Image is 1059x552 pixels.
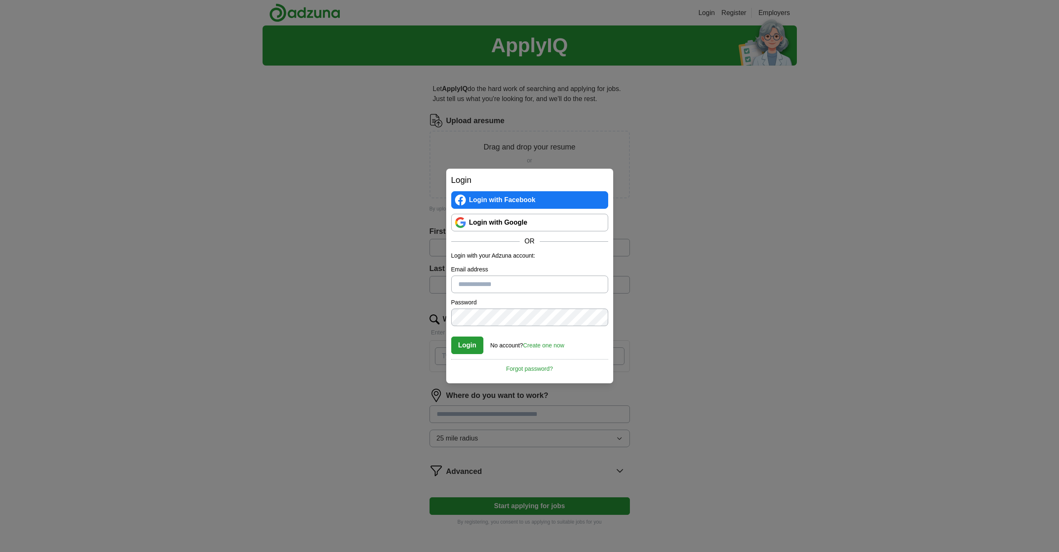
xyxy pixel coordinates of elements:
button: Login [451,337,484,354]
h2: Login [451,174,608,186]
label: Email address [451,265,608,274]
div: No account? [490,336,564,350]
label: Password [451,298,608,307]
a: Login with Facebook [451,191,608,209]
a: Login with Google [451,214,608,231]
p: Login with your Adzuna account: [451,251,608,260]
a: Forgot password? [451,359,608,373]
span: OR [520,236,540,246]
a: Create one now [523,342,564,349]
